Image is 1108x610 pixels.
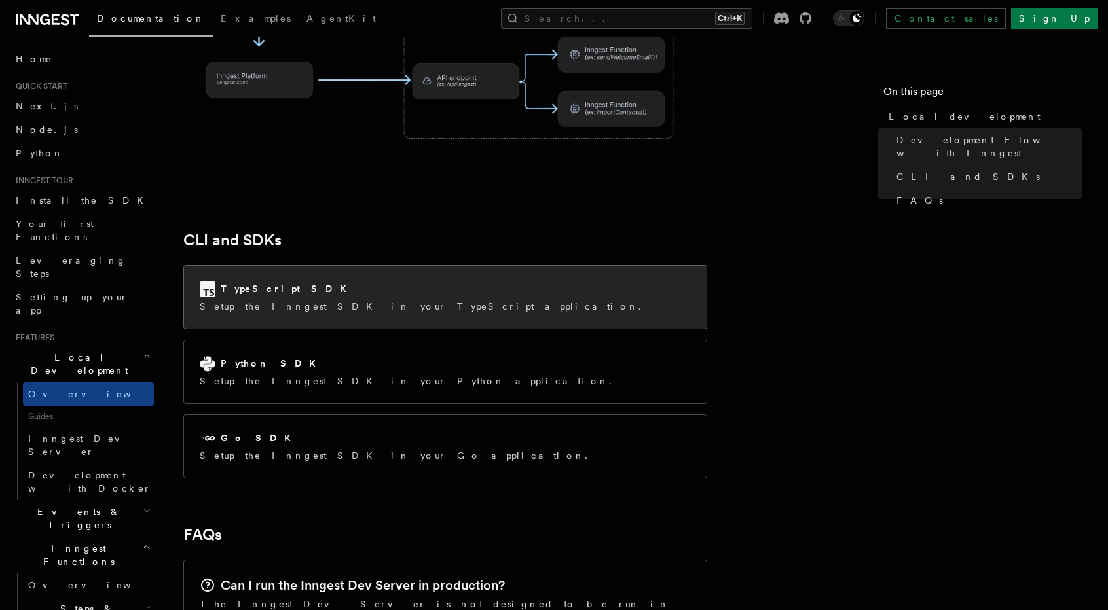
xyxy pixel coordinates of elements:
[200,374,619,387] p: Setup the Inngest SDK in your Python application.
[16,101,78,111] span: Next.js
[183,231,282,249] a: CLI and SDKs
[10,141,154,165] a: Python
[10,542,141,568] span: Inngest Functions
[183,526,222,544] a: FAQs
[23,382,154,406] a: Overview
[16,148,64,158] span: Python
[891,188,1082,212] a: FAQs
[10,81,67,92] span: Quick start
[833,10,864,26] button: Toggle dark mode
[10,382,154,500] div: Local Development
[10,285,154,322] a: Setting up your app
[16,255,126,279] span: Leveraging Steps
[221,13,291,24] span: Examples
[183,340,707,404] a: Python SDKSetup the Inngest SDK in your Python application.
[883,84,1082,105] h4: On this page
[10,332,54,343] span: Features
[23,463,154,500] a: Development with Docker
[183,265,707,329] a: TypeScript SDKSetup the Inngest SDK in your TypeScript application.
[896,170,1040,183] span: CLI and SDKs
[10,249,154,285] a: Leveraging Steps
[891,165,1082,188] a: CLI and SDKs
[10,118,154,141] a: Node.js
[28,433,140,457] span: Inngest Dev Server
[200,300,649,313] p: Setup the Inngest SDK in your TypeScript application.
[10,175,73,186] span: Inngest tour
[221,576,505,594] h2: Can I run the Inngest Dev Server in production?
[23,573,154,597] a: Overview
[889,110,1041,123] span: Local development
[896,134,1082,160] span: Development Flow with Inngest
[16,124,78,135] span: Node.js
[89,4,213,37] a: Documentation
[10,212,154,249] a: Your first Functions
[23,406,154,427] span: Guides
[221,431,299,444] h2: Go SDK
[10,188,154,212] a: Install the SDK
[16,219,94,242] span: Your first Functions
[28,470,151,493] span: Development with Docker
[221,282,354,295] h2: TypeScript SDK
[10,537,154,573] button: Inngest Functions
[10,47,154,71] a: Home
[221,357,323,370] h2: Python SDK
[10,505,143,531] span: Events & Triggers
[10,94,154,118] a: Next.js
[1011,8,1098,29] a: Sign Up
[10,500,154,537] button: Events & Triggers
[16,52,52,65] span: Home
[183,414,707,478] a: Go SDKSetup the Inngest SDK in your Go application.
[886,8,1006,29] a: Contact sales
[299,4,384,35] a: AgentKit
[891,128,1082,165] a: Development Flow with Inngest
[883,105,1082,128] a: Local development
[28,389,163,399] span: Overview
[306,13,376,24] span: AgentKit
[16,195,151,206] span: Install the SDK
[896,194,943,207] span: FAQs
[715,12,745,25] kbd: Ctrl+K
[97,13,205,24] span: Documentation
[28,580,163,590] span: Overview
[10,351,143,377] span: Local Development
[200,449,595,462] p: Setup the Inngest SDK in your Go application.
[501,8,752,29] button: Search...Ctrl+K
[10,346,154,382] button: Local Development
[16,292,128,315] span: Setting up your app
[213,4,299,35] a: Examples
[23,427,154,463] a: Inngest Dev Server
